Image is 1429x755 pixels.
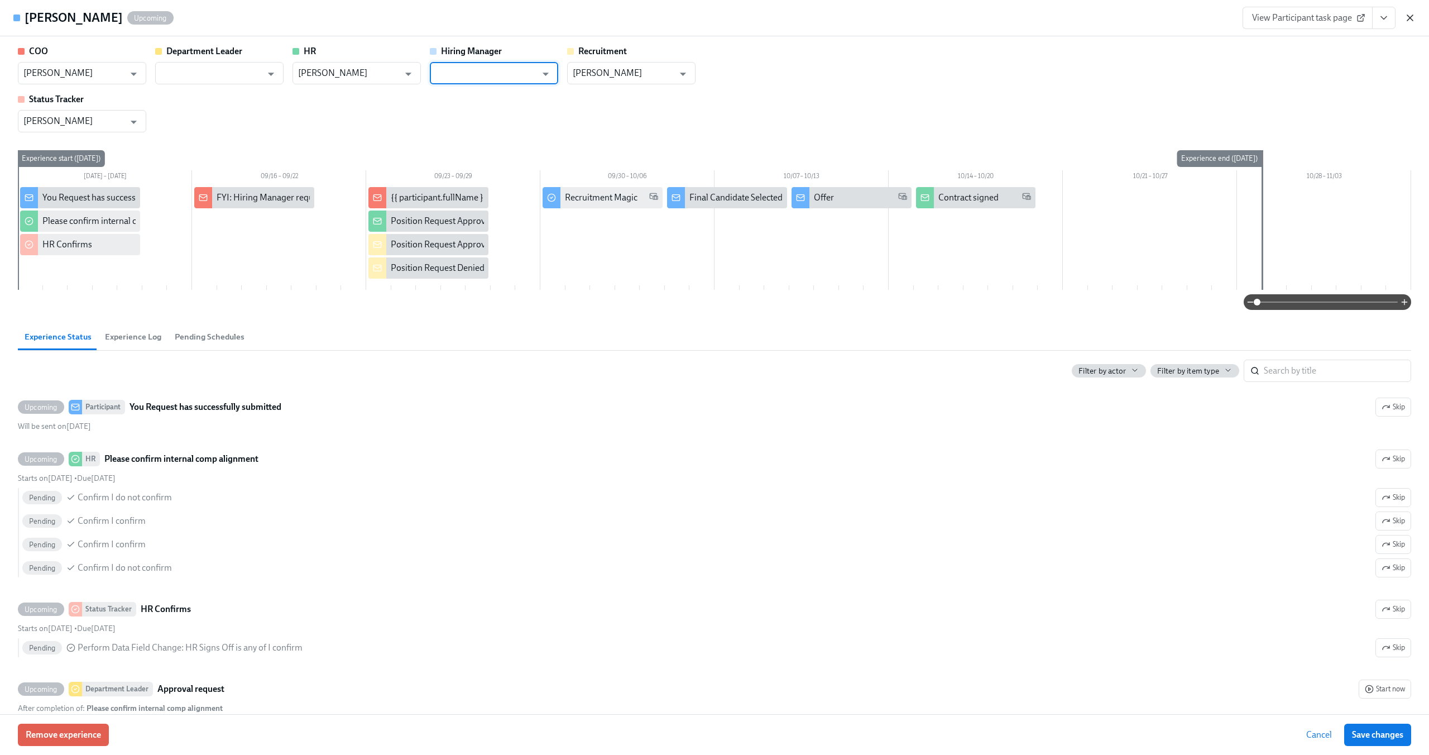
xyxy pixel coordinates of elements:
button: UpcomingHRPlease confirm internal comp alignmentSkipStarts on[DATE] •Due[DATE] PendingConfirm I d... [1375,558,1411,577]
button: UpcomingStatus TrackerHR ConfirmsSkipStarts on[DATE] •Due[DATE] PendingPerform Data Field Change:... [1375,638,1411,657]
span: Work Email [898,192,907,204]
span: Perform Data Field Change : [78,642,303,654]
strong: Department Leader [166,46,242,56]
button: Save changes [1344,724,1411,746]
span: Upcoming [18,685,64,694]
div: Contract signed [938,192,999,204]
button: UpcomingHRPlease confirm internal comp alignmentStarts on[DATE] •Due[DATE] PendingConfirm I do no... [1375,450,1411,469]
div: • [18,473,116,484]
strong: HR Confirms [141,603,191,616]
strong: Please confirm internal comp alignment [104,452,258,466]
span: Work Email [649,192,658,204]
div: Position Request Approved [391,238,495,251]
button: Filter by actor [1072,364,1146,378]
span: Filter by actor [1078,366,1126,376]
div: 09/16 – 09/22 [192,170,366,185]
div: You Request has successfully submitted [42,192,193,204]
span: Work Email [1022,192,1031,204]
span: Confirm I confirm [78,538,146,551]
span: Sunday, September 14th 2025, 9:00 am [77,474,116,483]
div: After completion of : [18,703,223,714]
span: Save changes [1352,729,1403,740]
strong: Status Tracker [29,94,84,104]
span: Pending [22,644,62,652]
a: View Participant task page [1243,7,1373,29]
strong: Hiring Manager [441,46,502,56]
strong: COO [29,46,48,56]
button: Open [674,65,692,83]
strong: Recruitment [578,46,627,56]
span: Confirm I do not confirm [78,562,172,574]
button: View task page [1372,7,1396,29]
div: HR Confirms [42,238,92,251]
span: Pending [22,541,62,549]
button: Open [537,65,554,83]
div: Please confirm internal comp alignment [42,215,195,227]
span: Start now [1365,684,1405,695]
div: Final Candidate Selected [689,192,783,204]
div: Position Request Approved [391,215,495,227]
button: Remove experience [18,724,109,746]
button: Open [262,65,280,83]
div: Position Request Denied [391,262,485,274]
span: Experience Log [105,331,161,343]
h4: [PERSON_NAME] [25,9,123,26]
strong: Approval request [157,682,224,696]
button: UpcomingHRPlease confirm internal comp alignmentSkipStarts on[DATE] •Due[DATE] PendingConfirm I d... [1375,512,1411,531]
button: Open [125,65,142,83]
div: 10/28 – 11/03 [1237,170,1411,185]
span: Pending [22,494,62,502]
span: Skip [1382,562,1405,574]
span: Skip [1382,402,1405,413]
span: Cancel [1306,729,1332,740]
button: Cancel [1298,724,1340,746]
div: [DATE] – [DATE] [18,170,192,185]
div: Participant [82,400,125,414]
div: Recruitment Magic [565,192,637,204]
span: Confirm I confirm [78,515,146,527]
span: Sunday, September 14th 2025, 9:00 am [77,624,116,633]
strong: HR [304,46,316,56]
span: Confirm I do not confirm [78,491,172,504]
div: 10/21 – 10/27 [1063,170,1237,185]
div: Offer [814,192,834,204]
strong: Please confirm internal comp alignment [87,704,223,713]
div: Status Tracker [82,602,136,617]
button: UpcomingDepartment LeaderApproval requestAfter completion of: Please confirm internal comp alignm... [1359,680,1411,699]
div: Experience end ([DATE]) [1177,150,1262,167]
div: Experience start ([DATE]) [17,150,105,167]
strong: You Request has successfully submitted [130,400,281,414]
span: Upcoming [127,14,174,22]
button: UpcomingHRPlease confirm internal comp alignmentSkipStarts on[DATE] •Due[DATE] PendingConfirm I d... [1375,488,1411,507]
div: 09/23 – 09/29 [366,170,540,185]
span: Upcoming [18,455,64,463]
span: Upcoming [18,605,64,614]
span: Skip [1382,453,1405,465]
span: View Participant task page [1252,12,1363,23]
div: • [18,623,116,634]
button: Filter by item type [1150,364,1239,378]
div: {{ participant.fullName }}'s requested was approved [391,192,588,204]
button: Open [400,65,417,83]
div: 10/14 – 10/20 [889,170,1063,185]
div: 09/30 – 10/06 [540,170,714,185]
span: Upcoming [18,403,64,412]
div: Department Leader [82,682,153,696]
span: Skip [1382,492,1405,503]
span: Tuesday, September 9th 2025, 9:00 am [18,422,91,431]
span: Skip [1382,604,1405,615]
span: Skip [1382,642,1405,653]
span: Filter by item type [1157,366,1219,376]
span: Pending [22,517,62,525]
span: Pending Schedules [175,331,244,343]
span: Tuesday, September 9th 2025, 9:00 am [18,624,73,633]
button: UpcomingHRPlease confirm internal comp alignmentSkipStarts on[DATE] •Due[DATE] PendingConfirm I d... [1375,535,1411,554]
button: UpcomingStatus TrackerHR ConfirmsStarts on[DATE] •Due[DATE] PendingPerform Data Field Change: HR ... [1375,600,1411,619]
div: 10/07 – 10/13 [714,170,889,185]
button: Open [125,113,142,131]
span: Remove experience [26,729,101,740]
button: UpcomingParticipantYou Request has successfully submittedWill be sent on[DATE] [1375,398,1411,417]
span: Skip [1382,539,1405,550]
span: Skip [1382,515,1405,527]
span: Pending [22,564,62,572]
